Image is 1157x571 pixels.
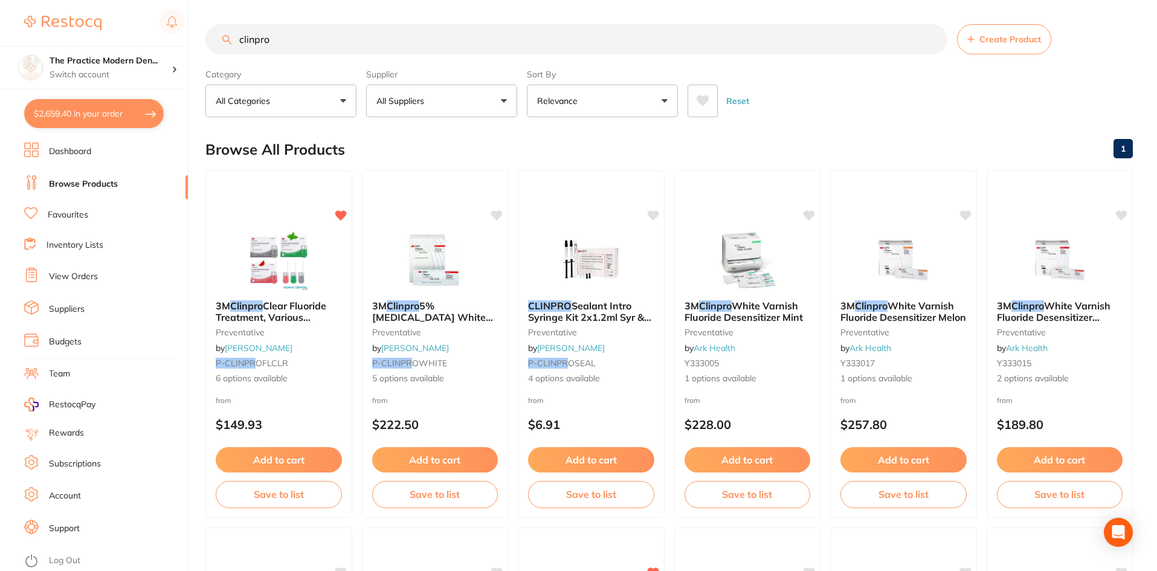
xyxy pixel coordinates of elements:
span: OFLCLR [256,358,288,369]
p: $6.91 [528,418,654,431]
button: Add to cart [685,447,811,473]
button: Add to cart [372,447,498,473]
a: Browse Products [49,178,118,190]
img: 3M Clinpro 5% Sodium Fluoride White Varnish [396,230,474,291]
a: Restocq Logo [24,9,102,37]
small: preventative [528,327,654,337]
b: 3M Clinpro 5% Sodium Fluoride White Varnish [372,300,498,323]
em: Clinpro [230,300,263,312]
small: preventative [685,327,811,337]
span: White Varnish Fluoride Desensitizer Cherry [997,300,1110,334]
p: Relevance [537,95,582,107]
p: $257.80 [840,418,967,431]
button: Add to cart [528,447,654,473]
span: 3M [997,300,1011,312]
img: 3M Clinpro White Varnish Fluoride Desensitizer Cherry [1020,230,1099,291]
span: by [216,343,292,353]
p: $228.00 [685,418,811,431]
a: Log Out [49,555,80,567]
span: 2 options available [997,373,1123,385]
label: Supplier [366,69,517,80]
small: preventative [840,327,967,337]
span: by [372,343,449,353]
div: Open Intercom Messenger [1104,518,1133,547]
button: $2,659.40 in your order [24,99,164,128]
img: CLINPRO Sealant Intro Syringe Kit 2x1.2ml Syr & Accessorie [552,230,630,291]
span: 5% [MEDICAL_DATA] White Varnish [372,300,493,334]
button: All Categories [205,85,356,117]
em: P-CLINPR [528,358,568,369]
h2: Browse All Products [205,141,345,158]
p: Switch account [50,69,172,81]
span: Clear Fluoride Treatment, Various Flavours [216,300,326,334]
span: 3M [216,300,230,312]
button: Save to list [840,481,967,508]
small: preventative [216,327,342,337]
span: 5 options available [372,373,498,385]
span: 1 options available [840,373,967,385]
button: All Suppliers [366,85,517,117]
a: Suppliers [49,303,85,315]
em: Clinpro [387,300,419,312]
button: Add to cart [997,447,1123,473]
button: Reset [723,85,753,117]
a: Ark Health [1006,343,1048,353]
span: RestocqPay [49,399,95,411]
span: by [685,343,735,353]
img: The Practice Modern Dentistry and Facial Aesthetics [19,56,43,80]
a: Ark Health [849,343,891,353]
span: 4 options available [528,373,654,385]
small: preventative [372,327,498,337]
a: Ark Health [694,343,735,353]
b: CLINPRO Sealant Intro Syringe Kit 2x1.2ml Syr & Accessorie [528,300,654,323]
span: 3M [840,300,855,312]
button: Save to list [216,481,342,508]
button: Save to list [372,481,498,508]
span: Create Product [979,34,1041,44]
span: from [528,396,544,405]
a: Favourites [48,209,88,221]
a: 1 [1113,137,1133,161]
em: Clinpro [855,300,888,312]
a: Account [49,490,81,502]
em: P-CLINPR [372,358,412,369]
img: 3M Clinpro White Varnish Fluoride Desensitizer Mint [708,230,787,291]
a: Support [49,523,80,535]
img: RestocqPay [24,398,39,411]
em: CLINPRO [528,300,572,312]
span: by [840,343,891,353]
span: from [216,396,231,405]
label: Sort By [527,69,678,80]
span: White Varnish Fluoride Desensitizer Melon [840,300,966,323]
span: 6 options available [216,373,342,385]
img: 3M Clinpro Clear Fluoride Treatment, Various Flavours [239,230,318,291]
p: $222.50 [372,418,498,431]
span: 3M [685,300,699,312]
b: 3M Clinpro Clear Fluoride Treatment, Various Flavours [216,300,342,323]
span: Y333015 [997,358,1031,369]
span: OSEAL [568,358,596,369]
button: Save to list [997,481,1123,508]
button: Save to list [685,481,811,508]
a: Dashboard [49,146,91,158]
button: Add to cart [216,447,342,473]
span: Sealant Intro Syringe Kit 2x1.2ml Syr & Accessorie [528,300,651,334]
span: OWHITE [412,358,447,369]
a: [PERSON_NAME] [225,343,292,353]
p: $189.80 [997,418,1123,431]
span: from [685,396,700,405]
a: View Orders [49,271,98,283]
button: Relevance [527,85,678,117]
a: RestocqPay [24,398,95,411]
span: from [372,396,388,405]
a: Rewards [49,427,84,439]
a: Subscriptions [49,458,101,470]
em: Clinpro [1011,300,1044,312]
small: preventative [997,327,1123,337]
img: Restocq Logo [24,16,102,30]
button: Save to list [528,481,654,508]
b: 3M Clinpro White Varnish Fluoride Desensitizer Mint [685,300,811,323]
p: All Suppliers [376,95,429,107]
p: All Categories [216,95,275,107]
input: Search Products [205,24,947,54]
